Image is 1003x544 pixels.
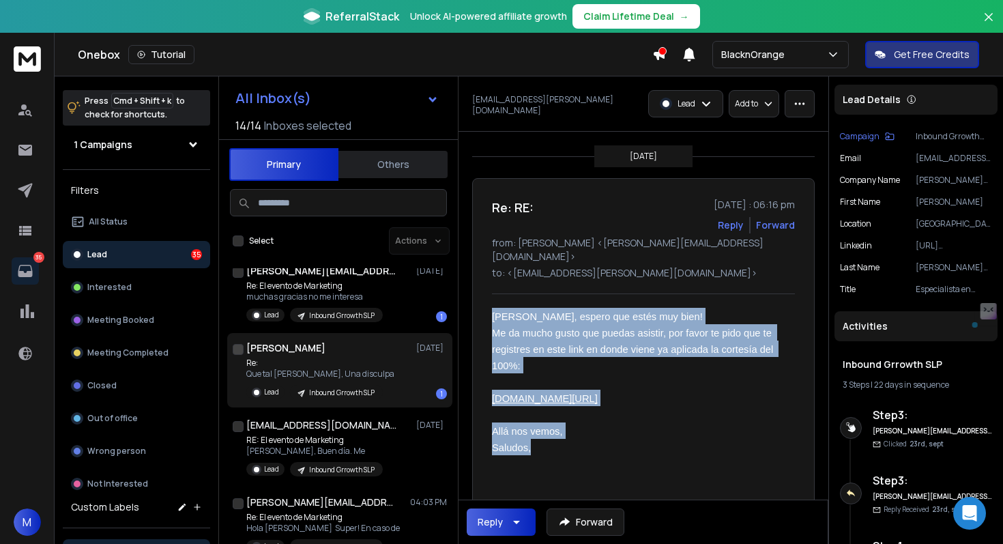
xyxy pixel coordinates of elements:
p: [PERSON_NAME] México [916,175,992,186]
p: BlacknOrange [721,48,790,61]
p: Last Name [840,262,880,273]
p: Reply Received [884,504,966,515]
button: Others [338,149,448,180]
p: All Status [89,216,128,227]
p: Especialista en formación y desarrollo [916,284,992,295]
div: 1 [436,388,447,399]
span: → [680,10,689,23]
p: Clicked [884,439,944,449]
div: 35 [191,249,202,260]
h6: [PERSON_NAME][EMAIL_ADDRESS][DOMAIN_NAME] [873,491,992,502]
p: Get Free Credits [894,48,970,61]
button: Forward [547,509,624,536]
span: 22 days in sequence [874,379,949,390]
p: [DATE] : 06:16 pm [714,198,795,212]
p: Lead [264,464,279,474]
h1: All Inbox(s) [235,91,311,105]
p: [URL][DOMAIN_NAME][PERSON_NAME] [916,240,992,251]
div: Forward [756,218,795,232]
div: 1 [436,311,447,322]
p: Re: El evento de Marketing [246,281,383,291]
p: [PERSON_NAME] [916,197,992,207]
div: Activities [834,311,998,341]
p: Inbound Grrowth SLP [309,465,375,475]
h1: Re: RE: [492,198,534,217]
p: [EMAIL_ADDRESS][PERSON_NAME][DOMAIN_NAME] [472,94,639,116]
button: Interested [63,274,210,301]
div: Onebox [78,45,652,64]
p: Inbound Grrowth SLP [916,131,992,142]
h1: Inbound Grrowth SLP [843,358,989,371]
p: Lead [264,387,279,397]
p: Lead [264,310,279,320]
p: Not Interested [87,478,148,489]
h1: [EMAIL_ADDRESS][DOMAIN_NAME] [246,418,396,432]
h1: 1 Campaigns [74,138,132,152]
button: All Status [63,208,210,235]
p: Campaign [840,131,880,142]
p: [DATE] [630,151,657,162]
p: to: <[EMAIL_ADDRESS][PERSON_NAME][DOMAIN_NAME]> [492,266,795,280]
p: [DATE] [416,420,447,431]
button: Reply [467,509,536,536]
h3: Custom Labels [71,500,139,514]
p: linkedin [840,240,872,251]
p: Email [840,153,861,164]
h3: Inboxes selected [264,117,351,134]
p: Re: [246,358,394,369]
p: RE: El evento de Marketing [246,435,383,446]
a: [DOMAIN_NAME][URL] [492,390,598,405]
button: Primary [229,148,338,181]
span: Allá nos vemos, [492,426,562,437]
h1: [PERSON_NAME][EMAIL_ADDRESS][DOMAIN_NAME] [246,496,396,509]
button: Get Free Credits [865,41,979,68]
button: Meeting Completed [63,339,210,367]
label: Select [249,235,274,246]
button: 1 Campaigns [63,131,210,158]
p: [EMAIL_ADDRESS][PERSON_NAME][DOMAIN_NAME] [916,153,992,164]
span: 14 / 14 [235,117,261,134]
button: Not Interested [63,470,210,498]
p: muchas gracias no me interesa [246,291,383,302]
span: 3 Steps [843,379,869,390]
a: 35 [12,257,39,285]
span: Cmd + Shift + k [111,93,173,109]
p: [PERSON_NAME] Patrón [916,262,992,273]
p: Lead [678,98,695,109]
button: Reply [718,218,744,232]
button: Claim Lifetime Deal→ [572,4,700,29]
p: Press to check for shortcuts. [85,94,185,121]
button: Meeting Booked [63,306,210,334]
p: [DATE] [416,343,447,354]
p: Inbound Grrowth SLP [309,311,375,321]
h6: Step 3 : [873,407,992,423]
button: Closed [63,372,210,399]
h1: [PERSON_NAME] [246,341,325,355]
p: title [840,284,856,295]
button: Wrong person [63,438,210,465]
p: Add to [735,98,758,109]
button: Tutorial [128,45,194,64]
button: Campaign [840,131,895,142]
span: Saludos, [492,442,531,453]
p: Que tal [PERSON_NAME], Una disculpa [246,369,394,380]
h6: Step 3 : [873,472,992,489]
div: Open Intercom Messenger [953,497,986,530]
p: Wrong person [87,446,146,457]
div: Reply [478,515,503,529]
p: Lead [87,249,107,260]
button: Out of office [63,405,210,432]
p: [GEOGRAPHIC_DATA][PERSON_NAME], [GEOGRAPHIC_DATA] [916,218,992,229]
p: Hola [PERSON_NAME] Super! En caso de [246,523,400,534]
button: M [14,509,41,536]
p: Company Name [840,175,900,186]
p: 04:03 PM [410,497,447,508]
p: from: [PERSON_NAME] <[PERSON_NAME][EMAIL_ADDRESS][DOMAIN_NAME]> [492,236,795,263]
div: | [843,380,989,390]
p: Closed [87,380,117,391]
p: Inbound Grrowth SLP [309,388,375,398]
p: Unlock AI-powered affiliate growth [410,10,567,23]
